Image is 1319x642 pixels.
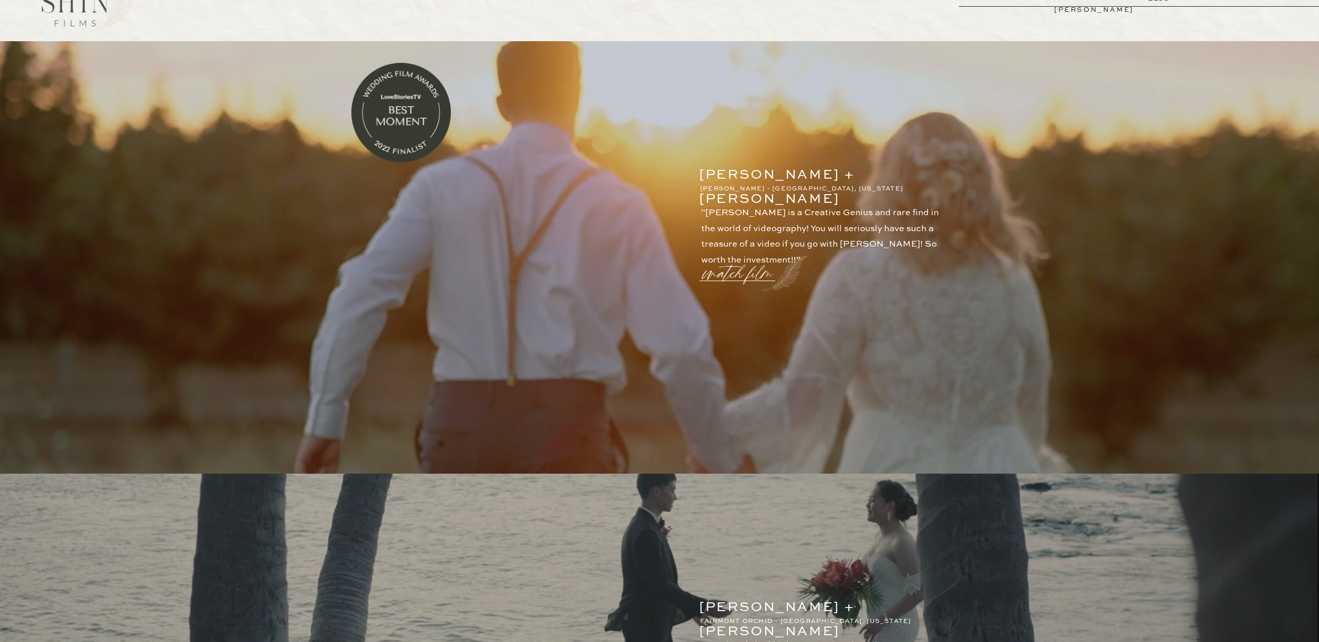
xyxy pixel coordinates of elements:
[704,248,778,287] a: watch film
[699,596,915,610] p: [PERSON_NAME] + [PERSON_NAME]
[701,205,949,256] p: "[PERSON_NAME] is a Creative Genius and rare find in the world of videography! You will seriously...
[700,616,916,626] p: Fairmont orchid - [GEOGRAPHIC_DATA], [US_STATE]
[699,163,915,177] p: [PERSON_NAME] + [PERSON_NAME]
[700,184,916,193] p: [PERSON_NAME] - [GEOGRAPHIC_DATA], [US_STATE]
